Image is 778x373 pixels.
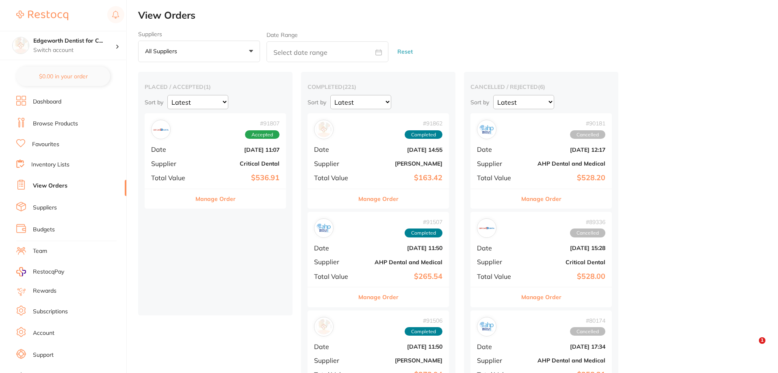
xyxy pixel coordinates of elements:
button: Reset [395,41,415,63]
b: $265.54 [361,272,442,281]
span: # 90181 [570,120,605,127]
b: $528.20 [524,174,605,182]
a: RestocqPay [16,267,64,276]
a: Favourites [32,140,59,149]
b: $528.00 [524,272,605,281]
iframe: Intercom live chat [742,337,762,357]
span: Completed [405,130,442,139]
span: Completed [405,229,442,237]
b: Critical Dental [524,259,605,265]
span: Date [314,146,355,153]
button: Manage Order [521,189,561,209]
span: Total Value [314,273,355,280]
a: Inventory Lists [31,161,69,169]
a: Dashboard [33,98,61,106]
button: Manage Order [195,189,236,209]
span: Date [314,343,355,350]
button: All suppliers [138,41,260,63]
label: Date Range [267,32,298,38]
span: # 91507 [405,219,442,225]
span: Supplier [477,160,518,167]
b: AHP Dental and Medical [524,357,605,364]
a: Team [33,247,47,255]
span: Supplier [151,160,192,167]
span: Supplier [314,357,355,364]
span: Supplier [477,258,518,265]
button: Manage Order [358,189,399,209]
img: AHP Dental and Medical [316,220,332,236]
b: [DATE] 15:28 [524,245,605,251]
p: Switch account [33,46,115,54]
label: Suppliers [138,31,260,37]
a: Account [33,329,54,337]
span: Date [477,244,518,252]
a: View Orders [33,182,67,190]
b: Critical Dental [198,160,280,167]
button: Manage Order [358,287,399,307]
b: [DATE] 11:50 [361,245,442,251]
img: Critical Dental [153,122,169,137]
p: Sort by [145,99,163,106]
b: AHP Dental and Medical [524,160,605,167]
span: 1 [759,337,765,344]
span: Date [314,244,355,252]
b: $536.91 [198,174,280,182]
input: Select date range [267,41,388,62]
a: Browse Products [33,120,78,128]
img: RestocqPay [16,267,26,276]
img: AHP Dental and Medical [479,122,494,137]
span: Supplier [314,258,355,265]
b: [DATE] 11:50 [361,343,442,350]
img: Critical Dental [479,220,494,236]
img: Restocq Logo [16,11,68,20]
span: # 91862 [405,120,442,127]
button: Manage Order [521,287,561,307]
h2: View Orders [138,10,778,21]
span: # 91807 [245,120,280,127]
span: Total Value [477,174,518,181]
b: [DATE] 12:17 [524,147,605,153]
span: # 80174 [570,317,605,324]
span: # 89336 [570,219,605,225]
span: Date [477,146,518,153]
img: Edgeworth Dentist for Chickens [13,37,29,54]
h2: completed ( 221 ) [308,83,449,91]
span: Date [477,343,518,350]
a: Suppliers [33,204,57,212]
span: Total Value [314,174,355,181]
span: RestocqPay [33,268,64,276]
h2: cancelled / rejected ( 6 ) [470,83,612,91]
span: Completed [405,327,442,336]
span: Cancelled [570,327,605,336]
span: Total Value [477,273,518,280]
div: Critical Dental#91807AcceptedDate[DATE] 11:07SupplierCritical DentalTotal Value$536.91Manage Order [145,113,286,209]
img: Henry Schein Halas [316,122,332,137]
a: Subscriptions [33,308,68,316]
b: [DATE] 11:07 [198,147,280,153]
p: Sort by [308,99,326,106]
a: Rewards [33,287,56,295]
img: AHP Dental and Medical [479,319,494,334]
b: [PERSON_NAME] [361,357,442,364]
button: $0.00 in your order [16,67,110,86]
a: Restocq Logo [16,6,68,25]
h4: Edgeworth Dentist for Chickens [33,37,115,45]
span: Cancelled [570,130,605,139]
span: Supplier [314,160,355,167]
span: Supplier [477,357,518,364]
p: Sort by [470,99,489,106]
b: [DATE] 17:34 [524,343,605,350]
h2: placed / accepted ( 1 ) [145,83,286,91]
p: All suppliers [145,47,180,55]
img: Adam Dental [316,319,332,334]
span: Accepted [245,130,280,139]
span: Total Value [151,174,192,181]
span: Date [151,146,192,153]
b: [PERSON_NAME] [361,160,442,167]
b: $163.42 [361,174,442,182]
span: Cancelled [570,229,605,237]
b: [DATE] 14:55 [361,147,442,153]
a: Support [33,351,54,359]
a: Budgets [33,226,55,234]
span: # 91506 [405,317,442,324]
